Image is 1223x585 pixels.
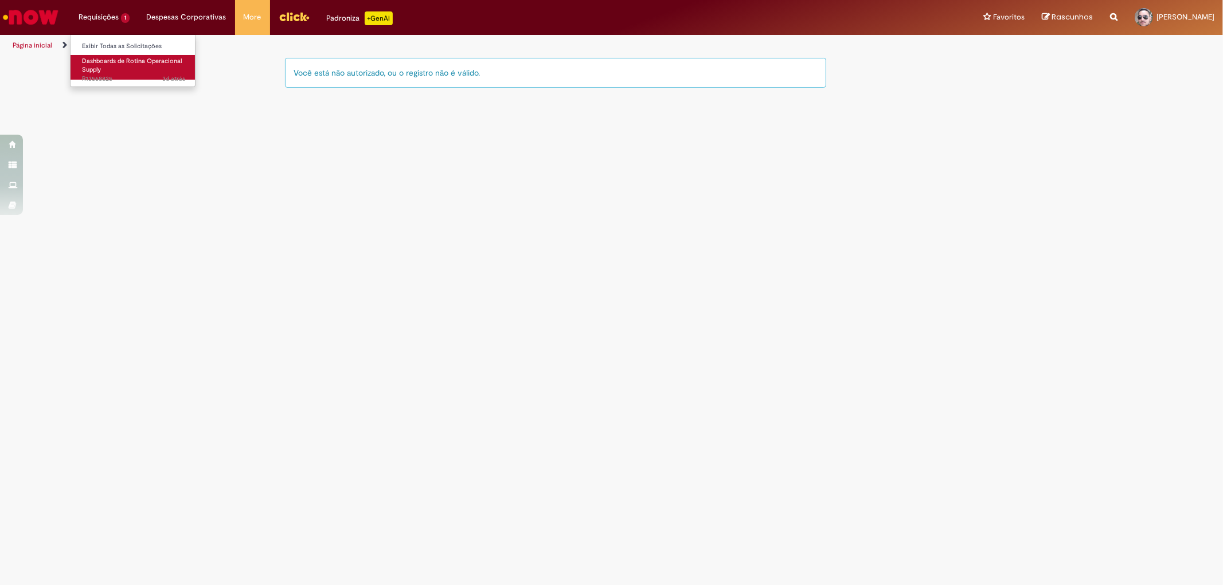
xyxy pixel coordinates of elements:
[70,34,196,87] ul: Requisições
[244,11,261,23] span: More
[147,11,226,23] span: Despesas Corporativas
[71,55,197,80] a: Aberto R13568825 : Dashboards de Rotina Operacional Supply
[1,6,60,29] img: ServiceNow
[365,11,393,25] p: +GenAi
[13,41,52,50] a: Página inicial
[1156,12,1214,22] span: [PERSON_NAME]
[82,74,185,84] span: R13568825
[9,35,807,56] ul: Trilhas de página
[1052,11,1093,22] span: Rascunhos
[162,74,185,83] span: 3d atrás
[71,40,197,53] a: Exibir Todas as Solicitações
[162,74,185,83] time: 26/09/2025 01:34:39
[121,13,130,23] span: 1
[279,8,310,25] img: click_logo_yellow_360x200.png
[79,11,119,23] span: Requisições
[285,58,827,88] div: Você está não autorizado, ou o registro não é válido.
[993,11,1025,23] span: Favoritos
[82,57,182,74] span: Dashboards de Rotina Operacional Supply
[327,11,393,25] div: Padroniza
[1042,12,1093,23] a: Rascunhos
